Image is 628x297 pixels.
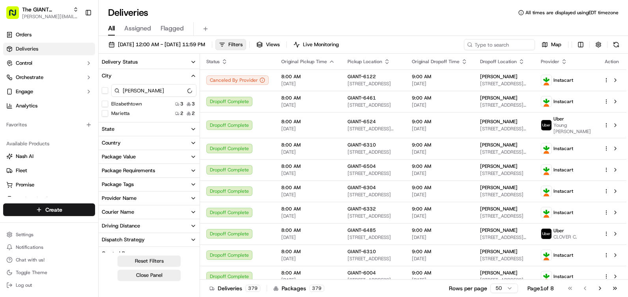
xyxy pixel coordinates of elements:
[541,229,551,239] img: profile_uber_ahold_partner.png
[480,213,528,219] span: [STREET_ADDRESS]
[99,205,200,219] button: Courier Name
[3,229,95,240] button: Settings
[99,247,200,260] button: Created By
[480,192,528,198] span: [STREET_ADDRESS]
[348,58,382,65] span: Pickup Location
[3,164,95,177] button: Fleet
[348,102,399,108] span: [STREET_ADDRESS]
[22,13,78,20] button: [PERSON_NAME][EMAIL_ADDRESS][PERSON_NAME][DOMAIN_NAME]
[412,142,467,148] span: 9:00 AM
[480,256,528,262] span: [STREET_ADDRESS]
[16,115,60,122] span: Knowledge Base
[192,101,195,107] span: 3
[5,111,64,126] a: 📗Knowledge Base
[22,6,70,13] button: The GIANT Company
[118,41,205,48] span: [DATE] 12:00 AM - [DATE] 11:59 PM
[281,73,335,80] span: 8:00 AM
[245,285,260,292] div: 379
[541,165,551,175] img: profile_instacart_ahold_partner.png
[412,95,467,101] span: 9:00 AM
[281,95,335,101] span: 8:00 AM
[553,145,573,152] span: Instacart
[78,134,95,140] span: Pylon
[553,98,573,105] span: Instacart
[348,270,376,276] span: GIANT-6004
[309,285,324,292] div: 379
[102,250,128,257] div: Created By
[3,254,95,265] button: Chat with us!
[6,167,92,174] a: Fleet
[134,78,144,87] button: Start new chat
[99,164,200,177] button: Package Requirements
[102,195,136,202] div: Provider Name
[108,6,148,19] h1: Deliveries
[99,136,200,150] button: Country
[348,256,399,262] span: [STREET_ADDRESS]
[180,110,183,117] span: 2
[541,143,551,154] img: profile_instacart_ahold_partner.png
[348,170,399,177] span: [STREET_ADDRESS]
[3,85,95,98] button: Engage
[16,31,32,38] span: Orders
[412,213,467,219] span: [DATE]
[412,184,467,191] span: 9:00 AM
[348,213,399,219] span: [STREET_ADDRESS]
[281,256,335,262] span: [DATE]
[16,74,43,81] span: Orchestrate
[273,284,324,292] div: Packages
[348,206,376,212] span: GIANT-6332
[281,118,335,125] span: 8:00 AM
[480,81,528,87] span: [STREET_ADDRESS][PERSON_NAME]
[541,96,551,107] img: profile_instacart_ahold_partner.png
[281,81,335,87] span: [DATE]
[266,41,280,48] span: Views
[102,209,134,216] div: Courier Name
[525,9,619,16] span: All times are displayed using EDT timezone
[553,252,573,258] span: Instacart
[348,163,376,169] span: GIANT-6504
[527,284,554,292] div: Page 1 of 8
[102,222,140,229] div: Driving Distance
[16,181,34,188] span: Promise
[99,192,200,205] button: Provider Name
[118,270,181,281] button: Close Panel
[480,142,518,148] span: [PERSON_NAME]
[480,58,517,65] span: Dropoff Location
[209,284,260,292] div: Deliveries
[16,269,47,276] span: Toggle Theme
[102,126,114,133] div: State
[480,102,528,108] span: [STREET_ADDRESS][PERSON_NAME]
[281,234,335,241] span: [DATE]
[102,236,145,243] div: Dispatch Strategy
[99,55,200,69] button: Delivery Status
[480,234,528,241] span: [STREET_ADDRESS][PERSON_NAME]
[541,186,551,196] img: profile_instacart_ahold_partner.png
[6,195,92,203] a: Product Catalog
[228,41,243,48] span: Filters
[102,153,136,160] div: Package Value
[16,45,38,53] span: Deliveries
[161,24,184,33] span: Flagged
[16,231,34,238] span: Settings
[99,219,200,233] button: Driving Distance
[480,277,528,283] span: [STREET_ADDRESS]
[538,39,565,50] button: Map
[281,192,335,198] span: [DATE]
[16,102,37,109] span: Analytics
[553,188,573,194] span: Instacart
[551,41,561,48] span: Map
[541,75,551,85] img: profile_instacart_ahold_partner.png
[480,184,518,191] span: [PERSON_NAME]
[3,179,95,191] button: Promise
[27,75,129,83] div: Start new chat
[3,150,95,163] button: Nash AI
[16,195,54,203] span: Product Catalog
[412,126,467,132] span: [DATE]
[180,101,183,107] span: 3
[348,248,376,255] span: GIANT-6310
[27,83,100,90] div: We're available if you need us!
[102,181,134,188] div: Package Tags
[480,206,518,212] span: [PERSON_NAME]
[8,32,144,44] p: Welcome 👋
[281,142,335,148] span: 8:00 AM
